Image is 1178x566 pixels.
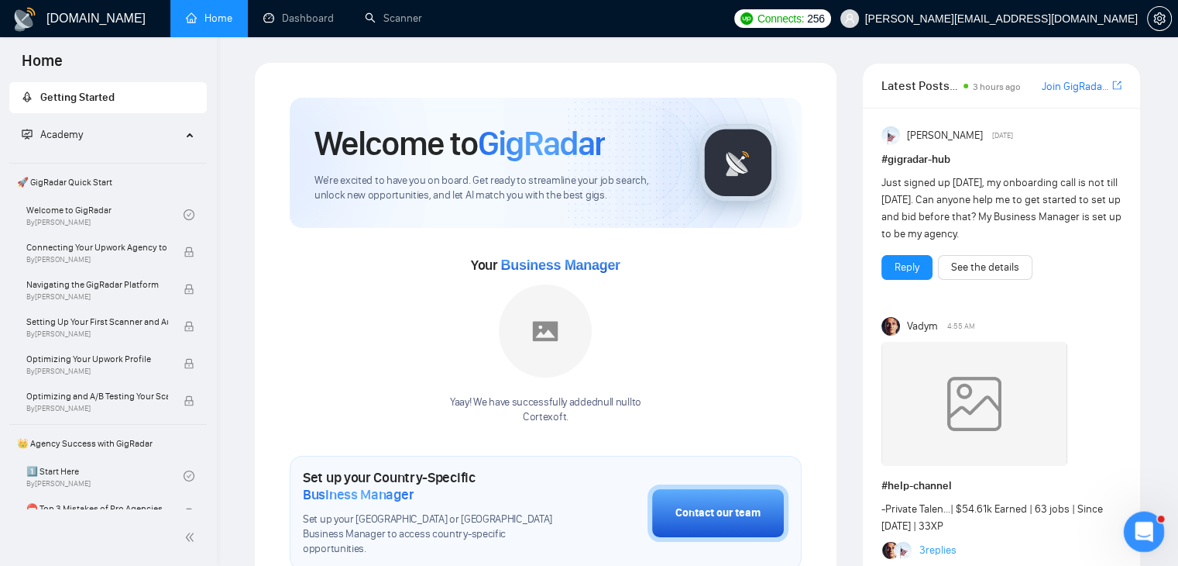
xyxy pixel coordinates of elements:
a: Welcome to GigRadarBy[PERSON_NAME] [26,198,184,232]
span: 3 hours ago [973,81,1021,92]
span: We're excited to have you on board. Get ready to streamline your job search, unlock new opportuni... [314,174,675,203]
a: See the details [951,259,1019,276]
span: user [844,13,855,24]
span: Connecting Your Upwork Agency to GigRadar [26,240,168,255]
a: Reply [895,259,919,276]
span: Optimizing Your Upwork Profile [26,351,168,367]
span: check-circle [184,209,194,220]
a: Private Talen... [885,502,950,516]
span: Academy [22,128,83,141]
span: Connects: [757,10,804,27]
span: check-circle [184,471,194,481]
h1: # help-channel [881,478,1121,495]
span: rocket [22,91,33,102]
span: Academy [40,128,83,141]
iframe: Intercom live chat [1124,512,1165,553]
span: Set up your [GEOGRAPHIC_DATA] or [GEOGRAPHIC_DATA] Business Manager to access country-specific op... [303,513,570,557]
button: Reply [881,255,932,280]
img: upwork-logo.png [740,12,753,25]
h1: # gigradar-hub [881,151,1121,168]
span: Just signed up [DATE], my onboarding call is not till [DATE]. Can anyone help me to get started t... [881,176,1121,240]
a: Join GigRadar Slack Community [1042,78,1109,95]
a: 3replies [919,543,956,558]
span: By [PERSON_NAME] [26,367,168,376]
span: lock [184,321,194,332]
h1: Set up your Country-Specific [303,469,570,503]
span: Latest Posts from the GigRadar Community [881,76,959,95]
span: setting [1148,12,1171,25]
img: gigradar-logo.png [699,124,777,202]
span: Home [9,50,75,82]
span: [DATE] [992,129,1013,143]
button: See the details [938,255,1032,280]
li: Getting Started [9,82,207,113]
span: Setting Up Your First Scanner and Auto-Bidder [26,314,168,330]
span: Optimizing and A/B Testing Your Scanner for Better Results [26,388,168,404]
img: logo [12,7,37,32]
span: By [PERSON_NAME] [26,255,168,264]
span: export [1112,79,1121,91]
span: By [PERSON_NAME] [26,330,168,339]
span: lock [184,508,194,519]
p: Cortexoft . [450,410,641,425]
span: Your [471,257,620,274]
a: setting [1147,12,1172,25]
a: 1️⃣ Start HereBy[PERSON_NAME] [26,459,184,493]
a: export [1112,78,1121,93]
span: lock [184,247,194,257]
span: double-left [184,530,200,545]
div: Contact our team [675,505,761,522]
span: ⛔ Top 3 Mistakes of Pro Agencies [26,501,168,516]
span: GigRadar [478,123,605,164]
span: 👑 Agency Success with GigRadar [11,428,205,459]
a: searchScanner [365,12,422,25]
span: lock [184,358,194,369]
a: dashboardDashboard [263,12,334,25]
span: - | $54.61k Earned | 63 jobs | Since [DATE] | 33XP [881,502,1103,533]
button: setting [1147,6,1172,31]
img: Anisuzzaman Khan [895,542,912,559]
img: weqQh+iSagEgQAAAABJRU5ErkJggg== [881,342,1067,466]
h1: Welcome to [314,123,605,164]
img: Anisuzzaman Khan [881,126,900,145]
span: Business Manager [500,257,620,273]
span: 256 [807,10,824,27]
span: lock [184,395,194,406]
a: homeHome [186,12,232,25]
span: Business Manager [303,486,414,503]
img: placeholder.png [499,285,592,378]
span: 4:55 AM [947,319,975,333]
span: [PERSON_NAME] [906,127,982,144]
span: fund-projection-screen [22,129,33,140]
span: By [PERSON_NAME] [26,404,168,413]
button: Contact our team [647,485,788,542]
div: Yaay! We have successfully added null null to [450,395,641,425]
span: Vadym [906,318,937,335]
span: 🚀 GigRadar Quick Start [11,167,205,198]
span: By [PERSON_NAME] [26,292,168,302]
span: Navigating the GigRadar Platform [26,277,168,292]
img: Vadym [881,317,900,336]
span: lock [184,284,194,295]
span: Getting Started [40,91,115,104]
